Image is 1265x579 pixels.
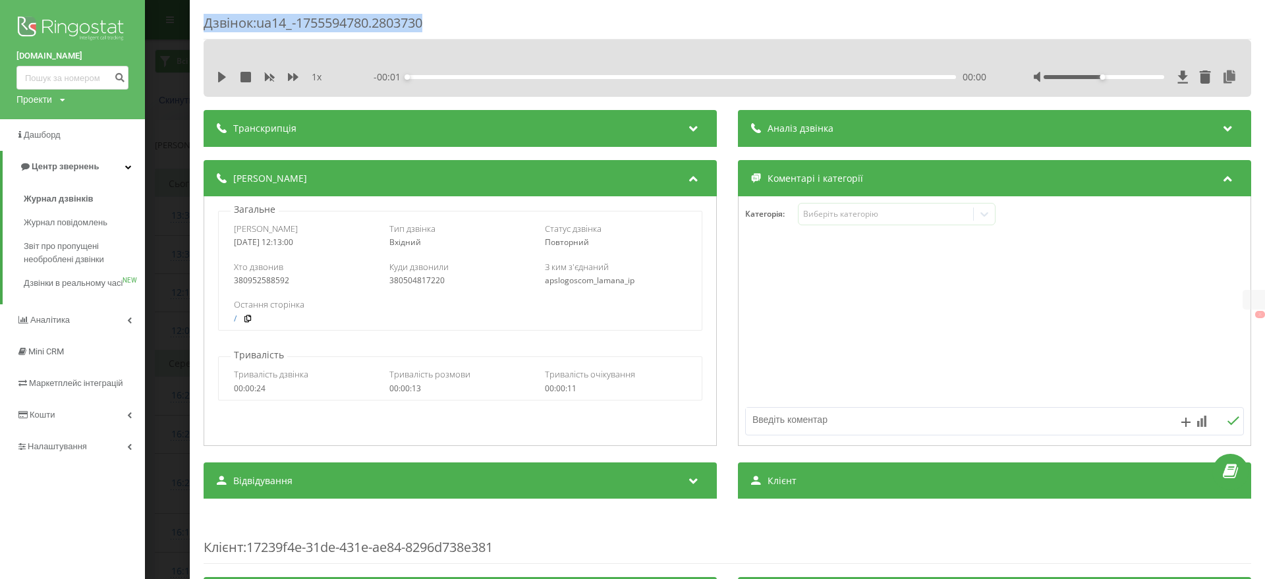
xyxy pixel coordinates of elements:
[29,378,123,388] span: Маркетплейс інтеграцій
[24,216,107,229] span: Журнал повідомлень
[24,130,61,140] span: Дашборд
[803,209,968,219] div: Виберіть категорію
[545,368,635,380] span: Тривалість очікування
[204,14,1251,40] div: Дзвінок : ua14_-1755594780.2803730
[233,122,296,135] span: Транскрипція
[233,474,293,487] span: Відвідування
[204,538,243,556] span: Клієнт
[24,192,94,206] span: Журнал дзвінків
[30,410,55,420] span: Кошти
[1100,74,1106,80] div: Accessibility label
[545,236,589,248] span: Повторний
[231,203,279,216] p: Загальне
[24,240,138,266] span: Звіт про пропущені необроблені дзвінки
[24,234,145,271] a: Звіт про пропущені необроблені дзвінки
[234,261,283,273] span: Хто дзвонив
[28,441,87,451] span: Налаштування
[3,151,145,182] a: Центр звернень
[545,276,687,285] div: apslogoscom_lamana_ip
[545,261,609,273] span: З ким з'єднаний
[24,211,145,234] a: Журнал повідомлень
[234,223,298,234] span: [PERSON_NAME]
[1255,311,1265,318] button: X
[231,348,287,362] p: Тривалість
[234,238,376,247] div: [DATE] 12:13:00
[234,384,376,393] div: 00:00:24
[389,223,436,234] span: Тип дзвінка
[16,93,52,106] div: Проекти
[28,346,64,356] span: Mini CRM
[389,384,531,393] div: 00:00:13
[234,276,376,285] div: 380952588592
[768,474,797,487] span: Клієнт
[545,223,602,234] span: Статус дзвінка
[768,172,863,185] span: Коментарі і категорії
[30,315,70,325] span: Аналiтика
[389,261,449,273] span: Куди дзвонили
[234,368,308,380] span: Тривалість дзвінка
[312,70,322,84] span: 1 x
[389,276,531,285] div: 380504817220
[204,512,1251,564] div: : 17239f4e-31de-431e-ae84-8296d738e381
[16,66,128,90] input: Пошук за номером
[24,187,145,211] a: Журнал дзвінків
[389,368,470,380] span: Тривалість розмови
[389,236,421,248] span: Вхідний
[963,70,986,84] span: 00:00
[32,161,99,171] span: Центр звернень
[234,314,237,323] a: /
[16,49,128,63] a: [DOMAIN_NAME]
[24,271,145,295] a: Дзвінки в реальному часіNEW
[24,277,123,290] span: Дзвінки в реальному часі
[745,209,798,219] h4: Категорія :
[374,70,407,84] span: - 00:01
[405,74,410,80] div: Accessibility label
[234,298,304,310] span: Остання сторінка
[545,384,687,393] div: 00:00:11
[768,122,833,135] span: Аналіз дзвінка
[233,172,307,185] span: [PERSON_NAME]
[16,13,128,46] img: Ringostat logo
